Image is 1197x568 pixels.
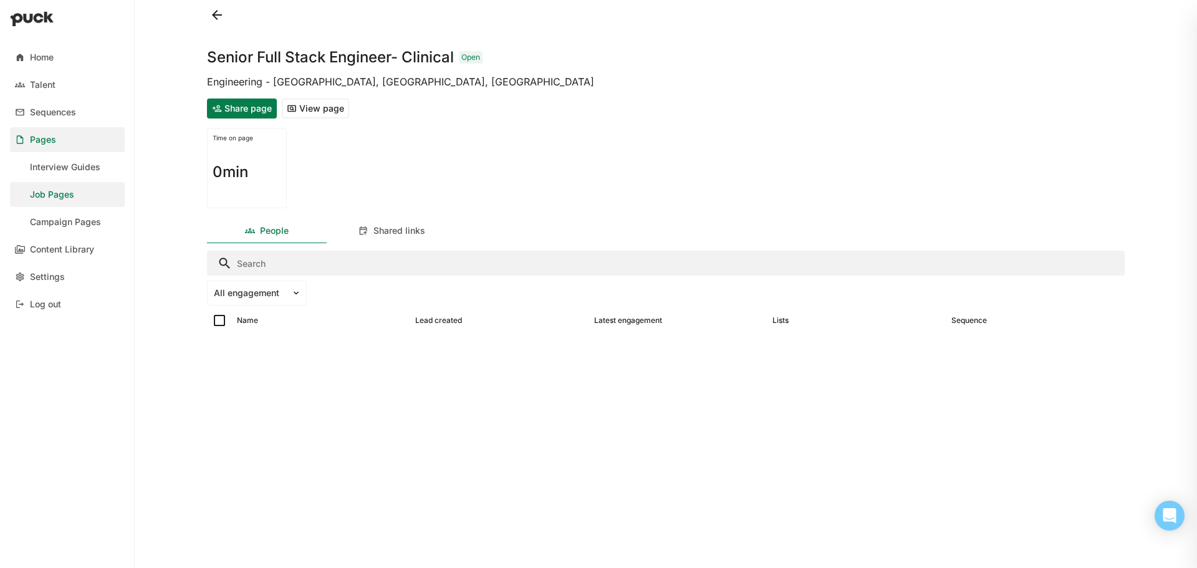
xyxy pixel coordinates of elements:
[260,226,289,236] div: People
[373,226,425,236] div: Shared links
[10,72,125,97] a: Talent
[30,135,56,145] div: Pages
[10,209,125,234] a: Campaign Pages
[461,53,480,62] div: Open
[594,316,662,325] div: Latest engagement
[10,182,125,207] a: Job Pages
[10,127,125,152] a: Pages
[951,316,987,325] div: Sequence
[415,316,462,325] div: Lead created
[30,190,74,200] div: Job Pages
[10,237,125,262] a: Content Library
[207,251,1125,276] input: Search
[207,99,277,118] button: Share page
[10,155,125,180] a: Interview Guides
[1155,501,1185,531] div: Open Intercom Messenger
[30,162,100,173] div: Interview Guides
[207,50,454,65] h1: Senior Full Stack Engineer- Clinical
[30,107,76,118] div: Sequences
[30,244,94,255] div: Content Library
[213,165,248,180] h1: 0min
[30,52,54,63] div: Home
[213,134,281,142] div: Time on page
[772,316,789,325] div: Lists
[10,264,125,289] a: Settings
[30,272,65,282] div: Settings
[30,217,101,228] div: Campaign Pages
[30,299,61,310] div: Log out
[207,75,1125,89] div: Engineering - [GEOGRAPHIC_DATA], [GEOGRAPHIC_DATA], [GEOGRAPHIC_DATA]
[10,45,125,70] a: Home
[237,316,258,325] div: Name
[10,100,125,125] a: Sequences
[282,99,349,118] button: View page
[30,80,55,90] div: Talent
